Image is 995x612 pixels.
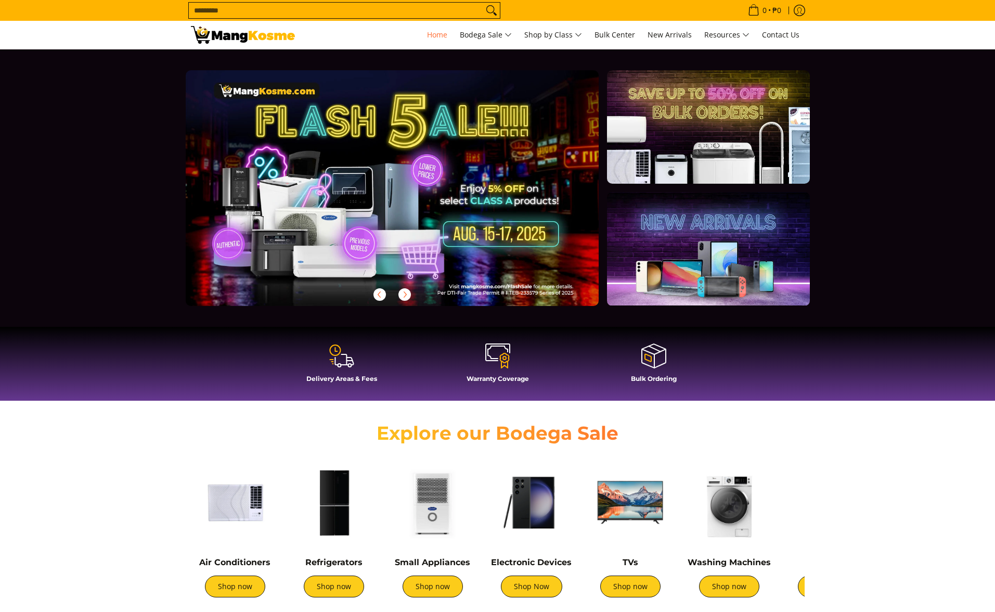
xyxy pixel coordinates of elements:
span: New Arrivals [648,30,692,40]
a: Warranty Coverage [425,342,571,390]
a: Small Appliances [395,557,470,567]
span: Bodega Sale [460,29,512,42]
a: Bulk Center [589,21,640,49]
a: Shop now [798,576,858,597]
a: Shop now [699,576,759,597]
button: Next [393,283,416,306]
span: 0 [761,7,768,14]
a: Shop now [304,576,364,597]
h2: Explore our Bodega Sale [347,422,649,445]
span: • [745,5,784,16]
a: Shop now [205,576,265,597]
a: Air Conditioners [199,557,270,567]
h4: Delivery Areas & Fees [269,375,415,382]
a: Resources [699,21,755,49]
span: Resources [704,29,750,42]
a: Shop Now [501,576,562,597]
span: Home [427,30,447,40]
img: Refrigerators [290,458,378,547]
span: Shop by Class [524,29,582,42]
a: Bodega Sale [455,21,517,49]
button: Previous [368,283,391,306]
a: Shop now [600,576,661,597]
a: Contact Us [757,21,805,49]
a: Washing Machines [688,557,771,567]
a: Electronic Devices [491,557,572,567]
nav: Main Menu [305,21,805,49]
a: Bulk Ordering [581,342,727,390]
img: Electronic Devices [487,458,576,547]
button: Search [483,3,500,18]
span: ₱0 [771,7,783,14]
h4: Warranty Coverage [425,375,571,382]
a: Delivery Areas & Fees [269,342,415,390]
a: More [186,70,632,323]
a: New Arrivals [642,21,697,49]
img: Air Conditioners [191,458,279,547]
img: TVs [586,458,675,547]
span: Contact Us [762,30,799,40]
img: Washing Machines [685,458,773,547]
img: Cookers [784,458,872,547]
a: Refrigerators [305,557,363,567]
img: Small Appliances [389,458,477,547]
a: TVs [623,557,638,567]
a: Home [422,21,453,49]
img: Mang Kosme: Your Home Appliances Warehouse Sale Partner! [191,26,295,44]
a: Shop now [403,576,463,597]
span: Bulk Center [595,30,635,40]
a: Shop by Class [519,21,587,49]
h4: Bulk Ordering [581,375,727,382]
